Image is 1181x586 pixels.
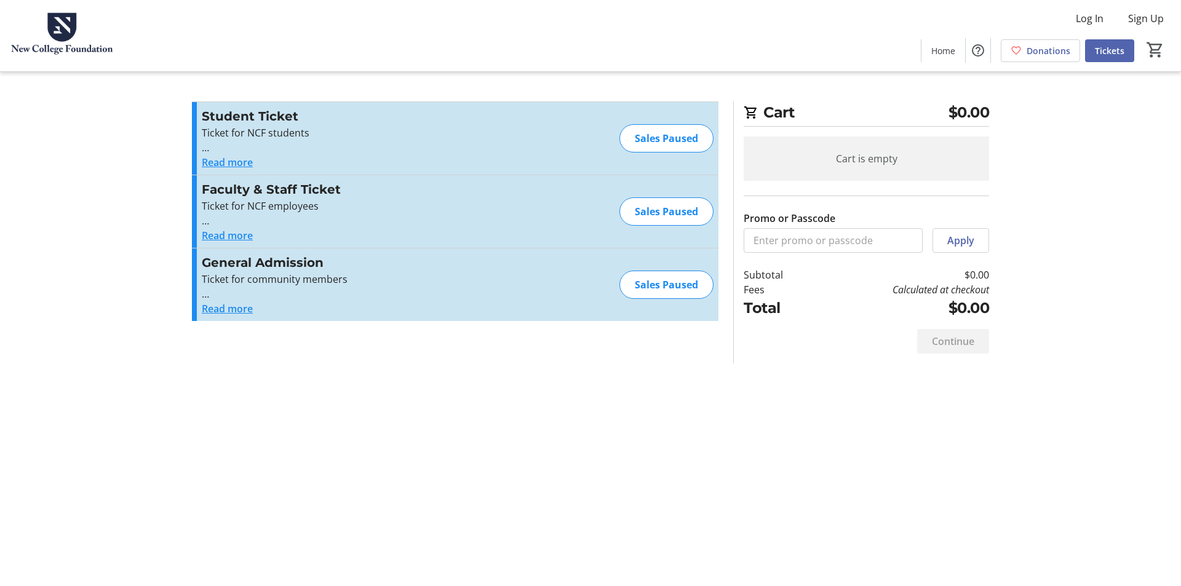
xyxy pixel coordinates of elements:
label: Promo or Passcode [744,211,835,226]
td: $0.00 [815,267,989,282]
p: Ticket for community members [202,272,471,287]
button: Cart [1144,39,1166,61]
span: Apply [947,233,974,248]
td: Fees [744,282,815,297]
td: $0.00 [815,297,989,319]
td: Subtotal [744,267,815,282]
button: Apply [932,228,989,253]
div: Cart is empty [744,137,989,181]
button: Log In [1066,9,1113,28]
span: Log In [1076,11,1103,26]
a: Home [921,39,965,62]
div: Sales Paused [619,124,714,152]
div: Sales Paused [619,271,714,299]
a: Donations [1001,39,1080,62]
td: Calculated at checkout [815,282,989,297]
div: Sales Paused [619,197,714,226]
p: Ticket for NCF employees [202,199,471,213]
span: Sign Up [1128,11,1164,26]
td: Total [744,297,815,319]
button: Sign Up [1118,9,1174,28]
button: Read more [202,301,253,316]
h2: Cart [744,101,989,127]
span: Donations [1027,44,1070,57]
span: $0.00 [948,101,990,124]
h3: General Admission [202,253,471,272]
span: Tickets [1095,44,1124,57]
input: Enter promo or passcode [744,228,923,253]
img: New College Foundation's Logo [7,5,117,66]
button: Read more [202,228,253,243]
button: Help [966,38,990,63]
h3: Faculty & Staff Ticket [202,180,471,199]
a: Tickets [1085,39,1134,62]
button: Read more [202,155,253,170]
span: Home [931,44,955,57]
h3: Student Ticket [202,107,471,125]
p: Ticket for NCF students [202,125,471,140]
